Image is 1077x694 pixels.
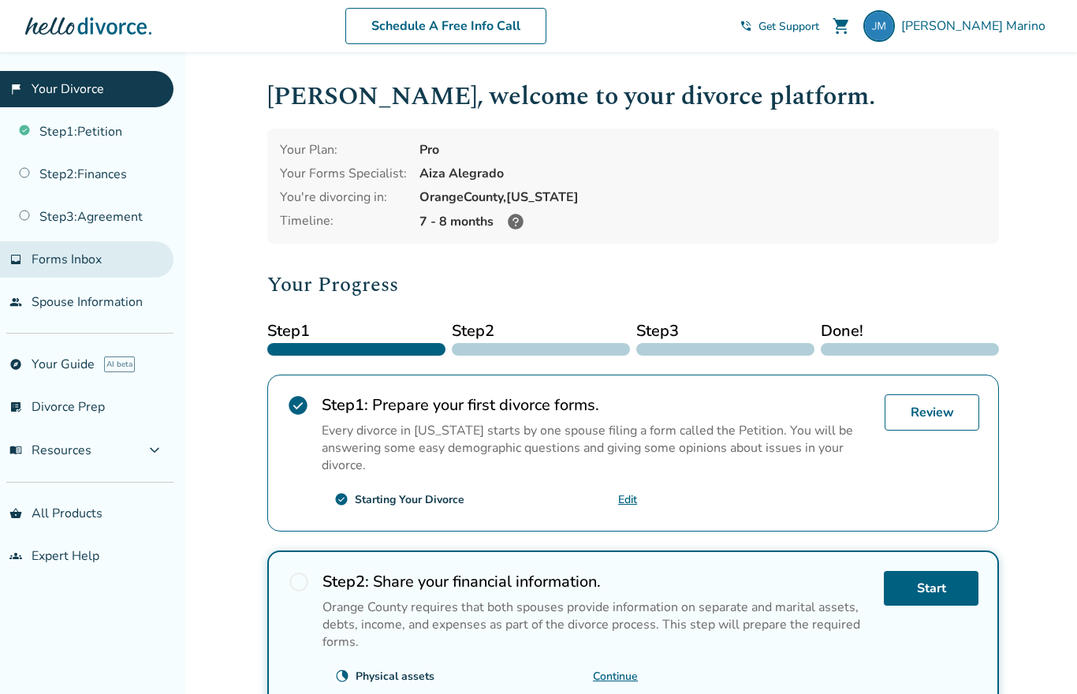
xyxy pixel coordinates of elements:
div: 7 - 8 months [419,212,986,231]
p: Every divorce in [US_STATE] starts by one spouse filing a form called the Petition. You will be a... [322,422,872,474]
div: Timeline: [280,212,407,231]
div: Starting Your Divorce [355,492,464,507]
span: inbox [9,253,22,266]
a: phone_in_talkGet Support [740,19,819,34]
span: explore [9,358,22,371]
span: people [9,296,22,308]
span: Resources [9,442,91,459]
span: clock_loader_40 [335,669,349,683]
span: flag_2 [9,83,22,95]
div: Aiza Alegrado [419,165,986,182]
iframe: Chat Widget [998,618,1077,694]
span: [PERSON_NAME] Marino [901,17,1052,35]
a: Review [885,394,979,431]
strong: Step 1 : [322,394,368,416]
a: Schedule A Free Info Call [345,8,546,44]
div: Physical assets [356,669,434,684]
span: Step 1 [267,319,445,343]
p: Orange County requires that both spouses provide information on separate and marital assets, debt... [322,599,871,651]
span: Forms Inbox [32,251,102,268]
div: Orange County, [US_STATE] [419,188,986,206]
span: Step 2 [452,319,630,343]
strong: Step 2 : [322,571,369,592]
a: Edit [618,492,637,507]
span: shopping_cart [832,17,851,35]
span: menu_book [9,444,22,457]
a: Start [884,571,978,606]
span: check_circle [287,394,309,416]
a: Continue [593,669,638,684]
h1: [PERSON_NAME] , welcome to your divorce platform. [267,77,999,116]
div: You're divorcing in: [280,188,407,206]
span: radio_button_unchecked [288,571,310,593]
div: Your Forms Specialist: [280,165,407,182]
h2: Your Progress [267,269,999,300]
span: check_circle [334,492,348,506]
img: jmarino949@gmail.com [863,10,895,42]
div: Your Plan: [280,141,407,159]
span: AI beta [104,356,135,372]
span: list_alt_check [9,401,22,413]
h2: Share your financial information. [322,571,871,592]
span: expand_more [145,441,164,460]
span: shopping_basket [9,507,22,520]
span: Done! [821,319,999,343]
span: groups [9,550,22,562]
span: Get Support [758,19,819,34]
span: phone_in_talk [740,20,752,32]
h2: Prepare your first divorce forms. [322,394,872,416]
span: Step 3 [636,319,814,343]
div: Pro [419,141,986,159]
